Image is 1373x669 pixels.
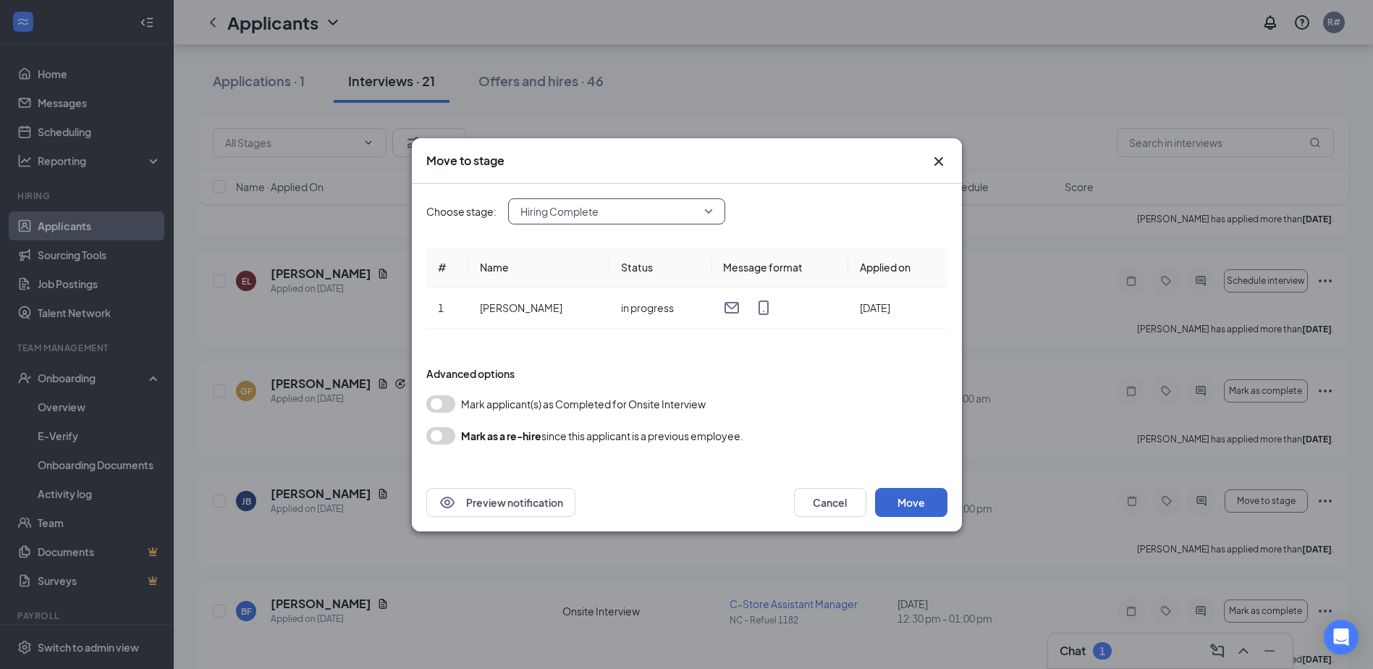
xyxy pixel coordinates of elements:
[468,287,609,329] td: [PERSON_NAME]
[426,488,575,517] button: EyePreview notification
[438,301,444,314] span: 1
[848,248,947,287] th: Applied on
[609,248,711,287] th: Status
[426,366,947,381] div: Advanced options
[426,203,497,219] span: Choose stage:
[723,299,740,316] svg: Email
[468,248,609,287] th: Name
[609,287,711,329] td: in progress
[711,248,849,287] th: Message format
[520,201,599,222] span: Hiring Complete
[426,248,469,287] th: #
[930,153,947,170] button: Close
[848,287,947,329] td: [DATE]
[439,494,456,511] svg: Eye
[461,395,706,413] span: Mark applicant(s) as Completed for Onsite Interview
[755,299,772,316] svg: MobileSms
[875,488,947,517] button: Move
[461,429,541,442] b: Mark as a re-hire
[1324,620,1359,655] div: Open Intercom Messenger
[794,488,866,517] button: Cancel
[930,153,947,170] svg: Cross
[426,153,504,169] h3: Move to stage
[461,427,743,445] div: since this applicant is a previous employee.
